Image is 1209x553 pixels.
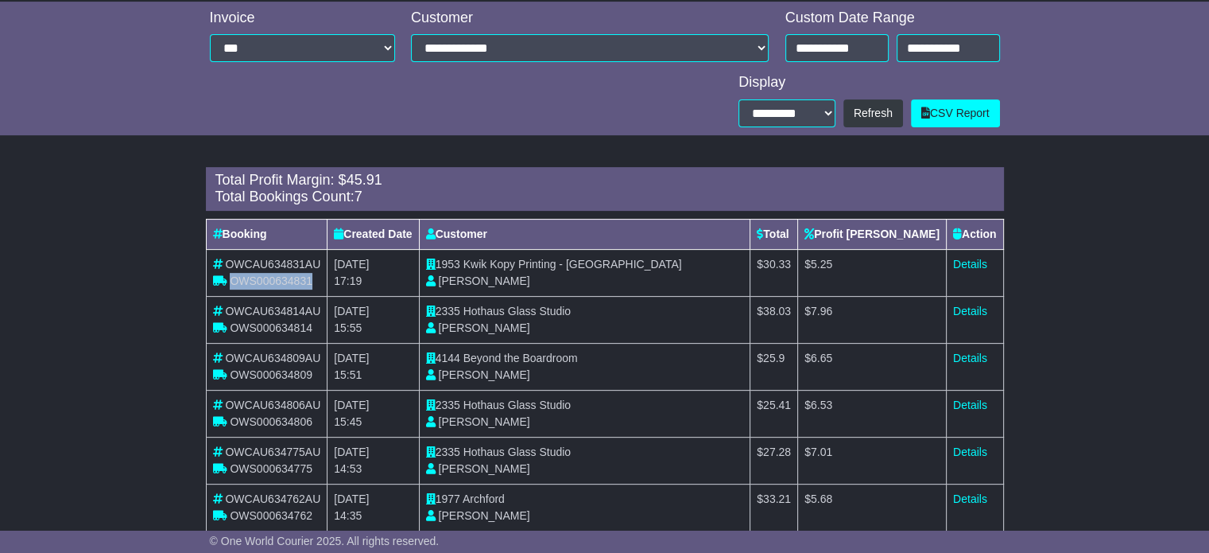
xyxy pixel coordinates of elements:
[411,10,769,27] div: Customer
[463,446,571,458] span: Hothaus Glass Studio
[750,390,798,437] td: $
[438,368,529,381] span: [PERSON_NAME]
[334,305,369,317] span: [DATE]
[798,484,947,531] td: $
[763,399,791,411] span: 25.41
[463,352,578,364] span: Beyond the Boardroom
[798,296,947,343] td: $
[225,258,320,271] span: OWCAU634831AU
[763,258,791,271] span: 30.33
[750,484,798,531] td: $
[798,249,947,296] td: $
[953,352,987,364] a: Details
[438,321,529,334] span: [PERSON_NAME]
[215,189,994,206] div: Total Bookings Count:
[811,305,832,317] span: 7.96
[334,399,369,411] span: [DATE]
[334,446,369,458] span: [DATE]
[230,368,312,381] span: OWS000634809
[355,189,362,204] span: 7
[438,462,529,475] span: [PERSON_NAME]
[811,352,832,364] span: 6.65
[438,275,529,287] span: [PERSON_NAME]
[763,493,791,505] span: 33.21
[334,352,369,364] span: [DATE]
[225,305,320,317] span: OWCAU634814AU
[843,99,903,127] button: Refresh
[225,493,320,505] span: OWCAU634762AU
[225,399,320,411] span: OWCAU634806AU
[785,10,1000,27] div: Custom Date Range
[953,446,987,458] a: Details
[436,258,460,271] span: 1953
[463,493,505,505] span: Archford
[946,219,1003,249] th: Action
[750,219,798,249] th: Total
[750,296,798,343] td: $
[953,258,987,271] a: Details
[911,99,1000,127] a: CSV Report
[798,390,947,437] td: $
[419,219,750,249] th: Customer
[334,368,362,381] span: 15:51
[334,321,362,334] span: 15:55
[230,415,312,428] span: OWS000634806
[334,462,362,475] span: 14:53
[436,446,460,458] span: 2335
[763,305,791,317] span: 38.03
[463,399,571,411] span: Hothaus Glass Studio
[327,219,419,249] th: Created Date
[334,509,362,522] span: 14:35
[436,305,460,317] span: 2335
[750,249,798,296] td: $
[210,535,440,547] span: © One World Courier 2025. All rights reserved.
[763,446,791,458] span: 27.28
[438,415,529,428] span: [PERSON_NAME]
[811,493,832,505] span: 5.68
[215,172,994,189] div: Total Profit Margin: $
[738,74,999,92] div: Display
[798,219,947,249] th: Profit [PERSON_NAME]
[230,462,312,475] span: OWS000634775
[347,172,382,188] span: 45.91
[334,415,362,428] span: 15:45
[463,258,682,271] span: Kwik Kopy Printing - [GEOGRAPHIC_DATA]
[436,352,460,364] span: 4144
[210,10,396,27] div: Invoice
[436,493,460,505] span: 1977
[334,493,369,505] span: [DATE]
[230,509,312,522] span: OWS000634762
[811,258,832,271] span: 5.25
[206,219,327,249] th: Booking
[334,275,362,287] span: 17:19
[763,352,785,364] span: 25.9
[225,352,320,364] span: OWCAU634809AU
[811,446,832,458] span: 7.01
[953,493,987,505] a: Details
[436,399,460,411] span: 2335
[798,343,947,390] td: $
[438,509,529,522] span: [PERSON_NAME]
[230,275,312,287] span: OWS000634831
[953,305,987,317] a: Details
[953,399,987,411] a: Details
[798,437,947,484] td: $
[230,321,312,334] span: OWS000634814
[334,258,369,271] span: [DATE]
[811,399,832,411] span: 6.53
[750,343,798,390] td: $
[225,446,320,458] span: OWCAU634775AU
[750,437,798,484] td: $
[463,305,571,317] span: Hothaus Glass Studio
